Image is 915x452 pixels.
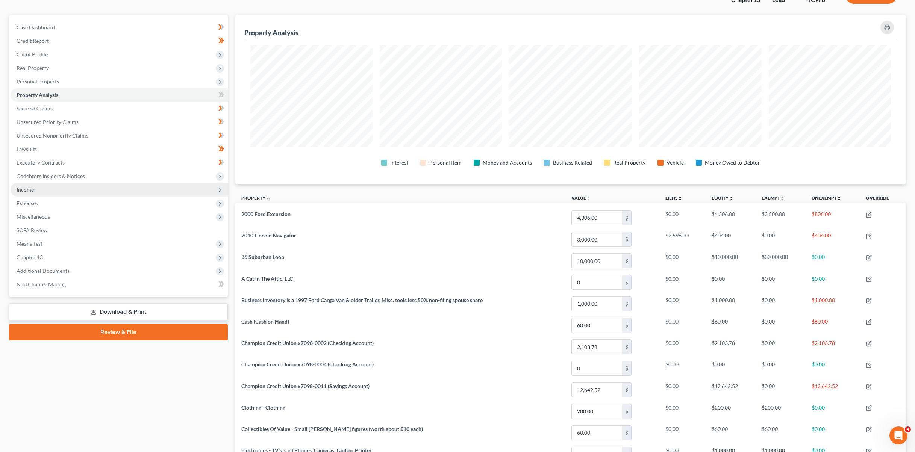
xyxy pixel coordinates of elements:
span: 4 [905,426,911,432]
div: $ [622,232,631,246]
a: Liensunfold_more [665,195,682,201]
th: Override [860,190,906,207]
td: $0.00 [659,272,706,293]
td: $0.00 [659,336,706,357]
span: Clothing - Clothing [241,404,285,411]
span: Income [17,186,34,193]
span: 2010 Lincoln Navigator [241,232,296,239]
div: $ [622,340,631,354]
td: $0.00 [806,250,860,272]
td: $0.00 [756,314,806,336]
span: Collectibles Of Value - Small [PERSON_NAME] figures (worth about $10 each) [241,426,423,432]
td: $0.00 [659,379,706,401]
span: Client Profile [17,51,48,57]
td: $4,306.00 [706,207,756,228]
td: $0.00 [806,401,860,422]
td: $10,000.00 [706,250,756,272]
i: unfold_more [729,196,733,201]
a: Property expand_less [241,195,271,201]
td: $1,000.00 [706,293,756,314]
input: 0.00 [572,340,622,354]
td: $0.00 [659,207,706,228]
td: $0.00 [756,379,806,401]
i: expand_less [266,196,271,201]
td: $0.00 [659,401,706,422]
input: 0.00 [572,232,622,246]
td: $404.00 [806,229,860,250]
div: $ [622,211,631,225]
div: Business Related [553,159,592,166]
td: $60.00 [756,422,806,443]
a: Credit Report [11,34,228,48]
td: $30,000.00 [756,250,806,272]
td: $0.00 [806,358,860,379]
td: $200.00 [756,401,806,422]
span: A Cat in The Attic, LLC [241,275,293,282]
td: $806.00 [806,207,860,228]
a: Download & Print [9,303,228,321]
div: $ [622,275,631,290]
a: Secured Claims [11,102,228,115]
td: $0.00 [659,293,706,314]
div: Personal Item [429,159,462,166]
div: $ [622,383,631,397]
span: Cash (Cash on Hand) [241,318,289,325]
input: 0.00 [572,361,622,375]
div: Vehicle [667,159,684,166]
td: $12,642.52 [806,379,860,401]
span: SOFA Review [17,227,48,233]
div: Property Analysis [244,28,298,37]
div: $ [622,297,631,311]
input: 0.00 [572,318,622,333]
td: $0.00 [659,358,706,379]
div: $ [622,404,631,419]
input: 0.00 [572,404,622,419]
input: 0.00 [572,383,622,397]
a: Lawsuits [11,142,228,156]
td: $0.00 [706,358,756,379]
td: $0.00 [659,314,706,336]
span: Champion Credit Union x7098-0002 (Checking Account) [241,340,374,346]
td: $0.00 [706,272,756,293]
td: $3,500.00 [756,207,806,228]
input: 0.00 [572,297,622,311]
div: Real Property [613,159,645,166]
div: $ [622,361,631,375]
span: Property Analysis [17,92,58,98]
td: $0.00 [806,272,860,293]
td: $0.00 [756,336,806,357]
span: Chapter 13 [17,254,43,260]
a: Valueunfold_more [571,195,591,201]
iframe: Intercom live chat [889,426,907,444]
span: Miscellaneous [17,213,50,220]
td: $1,000.00 [806,293,860,314]
td: $2,103.78 [706,336,756,357]
div: $ [622,254,631,268]
input: 0.00 [572,211,622,225]
td: $0.00 [756,272,806,293]
span: Business inventory is a 1997 Ford Cargo Van & older Trailer, Misc. tools less 50% non-filing spou... [241,297,483,303]
span: Codebtors Insiders & Notices [17,173,85,179]
a: Property Analysis [11,88,228,102]
span: Real Property [17,65,49,71]
td: $0.00 [659,250,706,272]
span: Unsecured Priority Claims [17,119,79,125]
span: Secured Claims [17,105,53,112]
div: Money and Accounts [483,159,532,166]
td: $60.00 [706,314,756,336]
span: Champion Credit Union x7098-0004 (Checking Account) [241,361,374,367]
i: unfold_more [678,196,682,201]
span: Credit Report [17,38,49,44]
td: $0.00 [806,422,860,443]
div: Money Owed to Debtor [705,159,760,166]
a: Review & File [9,324,228,340]
td: $60.00 [706,422,756,443]
i: unfold_more [837,196,841,201]
a: Unsecured Nonpriority Claims [11,129,228,142]
a: Unexemptunfold_more [812,195,841,201]
input: 0.00 [572,426,622,440]
td: $2,103.78 [806,336,860,357]
span: NextChapter Mailing [17,281,66,287]
a: Unsecured Priority Claims [11,115,228,129]
div: $ [622,318,631,333]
